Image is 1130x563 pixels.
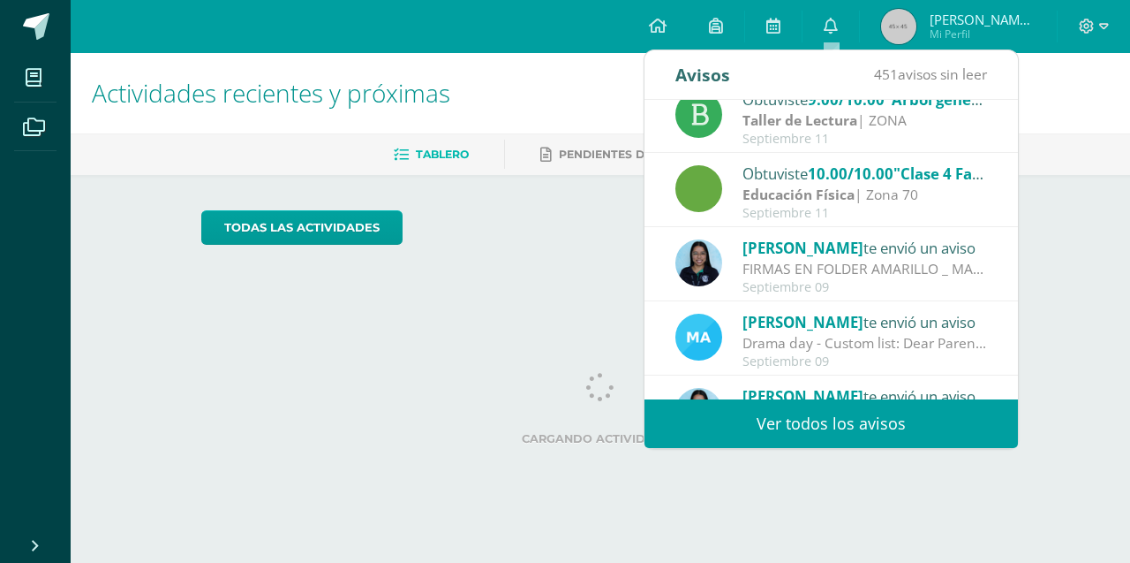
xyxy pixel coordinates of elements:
img: 51297686cd001f20f1b4136f7b1f914a.png [675,314,722,361]
div: Obtuviste en [742,87,988,110]
a: todas las Actividades [201,210,403,245]
div: te envió un aviso [742,384,988,407]
div: Septiembre 11 [742,132,988,147]
div: te envió un aviso [742,236,988,259]
span: avisos sin leer [874,65,987,84]
div: Obtuviste en [742,162,988,185]
a: Ver todos los avisos [644,399,1018,448]
span: Mi Perfil [930,27,1036,42]
img: 1c2e75a0a924ffa84caa3ccf4b89f7cc.png [675,388,722,435]
span: [PERSON_NAME] Santiago [PERSON_NAME] [930,11,1036,28]
div: | ZONA [742,110,988,131]
img: 1c2e75a0a924ffa84caa3ccf4b89f7cc.png [675,240,722,286]
strong: Educación Física [742,185,855,204]
span: 451 [874,65,898,84]
div: Septiembre 09 [742,280,988,295]
strong: Taller de Lectura [742,110,857,130]
div: Drama day - Custom list: Dear Parents and Sixth Graders, I hope this message finds you well! As w... [742,333,988,354]
span: Pendientes de entrega [559,148,710,161]
span: [PERSON_NAME] [742,312,863,332]
span: Tablero [416,148,469,161]
div: Septiembre 11 [742,206,988,221]
div: te envió un aviso [742,310,988,333]
img: 45x45 [881,9,916,44]
span: Actividades recientes y próximas [92,76,450,110]
span: 10.00/10.00 [808,164,893,184]
span: [PERSON_NAME] [742,386,863,407]
a: Tablero [394,141,469,169]
span: [PERSON_NAME] [742,238,863,258]
span: "Clase 4 Fase II." [893,164,1013,184]
div: Avisos [675,50,730,99]
div: | Zona 70 [742,185,988,205]
div: FIRMAS EN FOLDER AMARILLO _ MATEMÁTICA: Estimados padres de familia, les solicito amablemente fir... [742,259,988,279]
a: Pendientes de entrega [540,141,710,169]
span: 9.00/10.00 [808,89,885,110]
div: Septiembre 09 [742,354,988,369]
label: Cargando actividades [201,432,1000,445]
